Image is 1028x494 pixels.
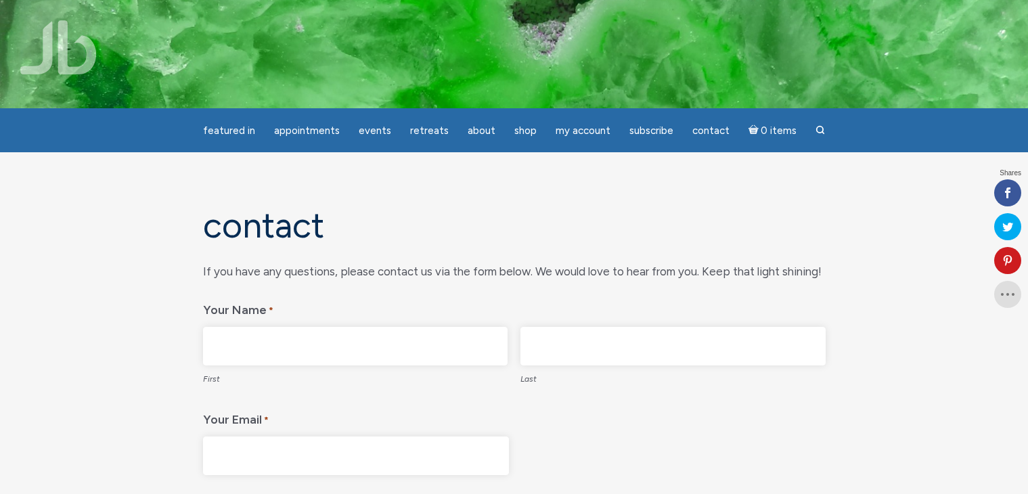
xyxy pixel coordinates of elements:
[203,206,826,245] h1: Contact
[629,125,673,137] span: Subscribe
[761,126,797,136] span: 0 items
[520,365,826,390] label: Last
[410,125,449,137] span: Retreats
[351,118,399,144] a: Events
[514,125,537,137] span: Shop
[203,125,255,137] span: featured in
[203,365,508,390] label: First
[203,403,269,432] label: Your Email
[684,118,738,144] a: Contact
[621,118,681,144] a: Subscribe
[468,125,495,137] span: About
[1000,170,1021,177] span: Shares
[195,118,263,144] a: featured in
[556,125,610,137] span: My Account
[748,125,761,137] i: Cart
[402,118,457,144] a: Retreats
[274,125,340,137] span: Appointments
[506,118,545,144] a: Shop
[359,125,391,137] span: Events
[203,293,826,322] legend: Your Name
[547,118,619,144] a: My Account
[740,116,805,144] a: Cart0 items
[266,118,348,144] a: Appointments
[20,20,97,74] img: Jamie Butler. The Everyday Medium
[692,125,730,137] span: Contact
[460,118,504,144] a: About
[203,261,826,282] div: If you have any questions, please contact us via the form below. We would love to hear from you. ...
